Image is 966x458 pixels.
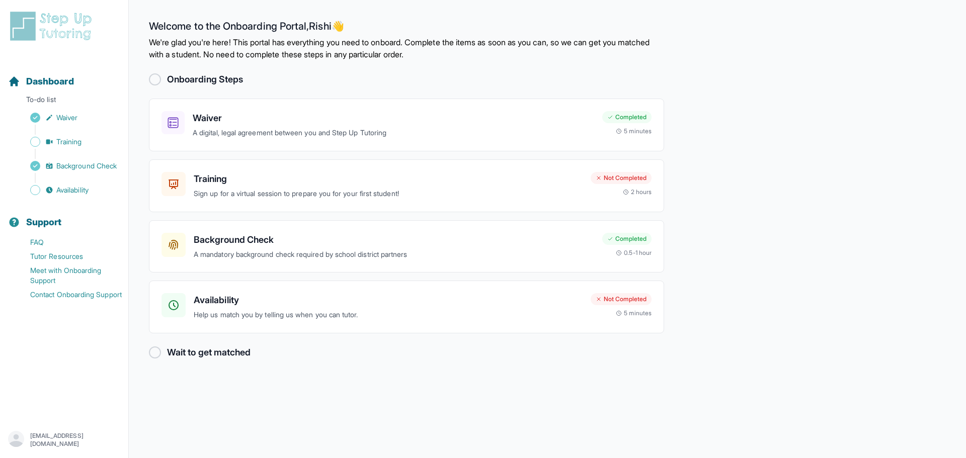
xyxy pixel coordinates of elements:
[149,159,664,212] a: TrainingSign up for a virtual session to prepare you for your first student!Not Completed2 hours
[8,263,128,288] a: Meet with Onboarding Support
[4,199,124,233] button: Support
[602,233,652,245] div: Completed
[30,432,120,448] p: [EMAIL_ADDRESS][DOMAIN_NAME]
[616,249,652,257] div: 0.5-1 hour
[193,127,594,139] p: A digital, legal agreement between you and Step Up Tutoring
[56,161,117,171] span: Background Check
[8,235,128,249] a: FAQ
[26,74,74,88] span: Dashboard
[8,111,128,125] a: Waiver
[8,183,128,197] a: Availability
[616,309,652,317] div: 5 minutes
[8,431,120,449] button: [EMAIL_ADDRESS][DOMAIN_NAME]
[56,137,82,147] span: Training
[591,172,652,184] div: Not Completed
[8,159,128,173] a: Background Check
[167,72,243,86] h2: Onboarding Steps
[193,111,594,125] h3: Waiver
[56,113,77,123] span: Waiver
[167,345,251,359] h2: Wait to get matched
[8,10,98,42] img: logo
[591,293,652,305] div: Not Completed
[8,74,74,88] a: Dashboard
[194,233,594,247] h3: Background Check
[26,215,62,229] span: Support
[616,127,652,135] div: 5 minutes
[194,293,583,307] h3: Availability
[602,111,652,123] div: Completed
[4,58,124,93] button: Dashboard
[194,249,594,260] p: A mandatory background check required by school district partners
[8,288,128,302] a: Contact Onboarding Support
[194,188,583,200] p: Sign up for a virtual session to prepare you for your first student!
[149,36,664,60] p: We're glad you're here! This portal has everything you need to onboard. Complete the items as soo...
[8,135,128,149] a: Training
[623,188,652,196] div: 2 hours
[149,99,664,151] a: WaiverA digital, legal agreement between you and Step Up TutoringCompleted5 minutes
[194,309,583,321] p: Help us match you by telling us when you can tutor.
[194,172,583,186] h3: Training
[8,249,128,263] a: Tutor Resources
[149,20,664,36] h2: Welcome to the Onboarding Portal, Rishi 👋
[4,95,124,109] p: To-do list
[149,220,664,273] a: Background CheckA mandatory background check required by school district partnersCompleted0.5-1 hour
[56,185,89,195] span: Availability
[149,281,664,333] a: AvailabilityHelp us match you by telling us when you can tutor.Not Completed5 minutes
